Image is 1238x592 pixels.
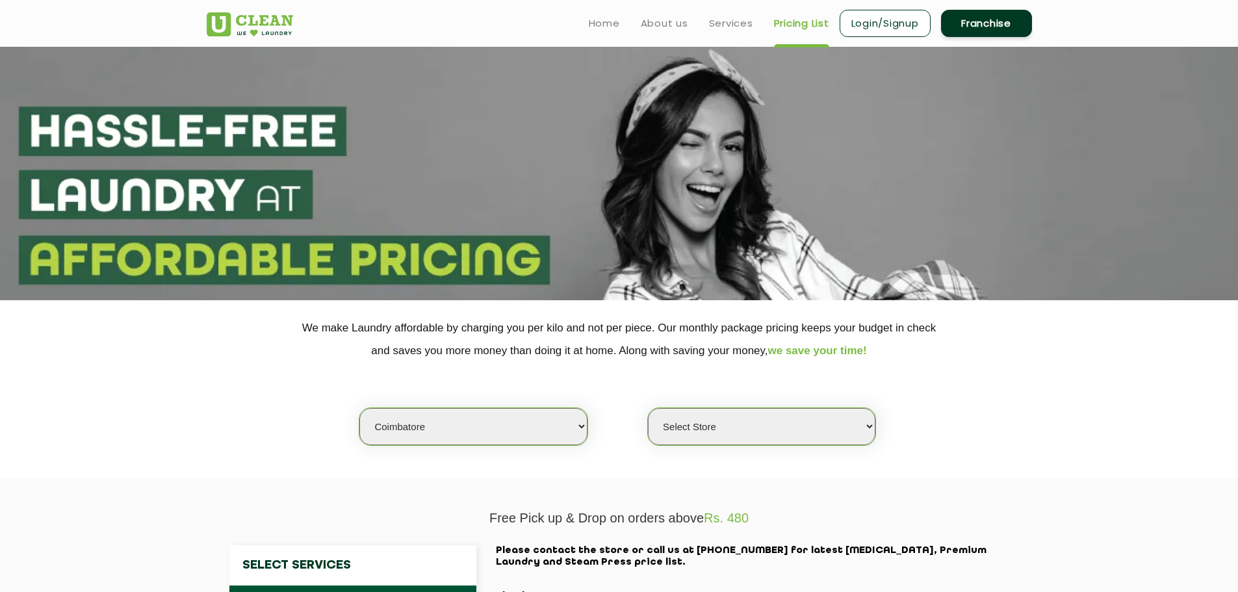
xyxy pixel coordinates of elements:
[207,511,1032,526] p: Free Pick up & Drop on orders above
[709,16,753,31] a: Services
[641,16,688,31] a: About us
[229,545,476,586] h4: Select Services
[774,16,829,31] a: Pricing List
[840,10,931,37] a: Login/Signup
[589,16,620,31] a: Home
[704,511,749,525] span: Rs. 480
[207,316,1032,362] p: We make Laundry affordable by charging you per kilo and not per piece. Our monthly package pricin...
[768,344,867,357] span: we save your time!
[207,12,293,36] img: UClean Laundry and Dry Cleaning
[941,10,1032,37] a: Franchise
